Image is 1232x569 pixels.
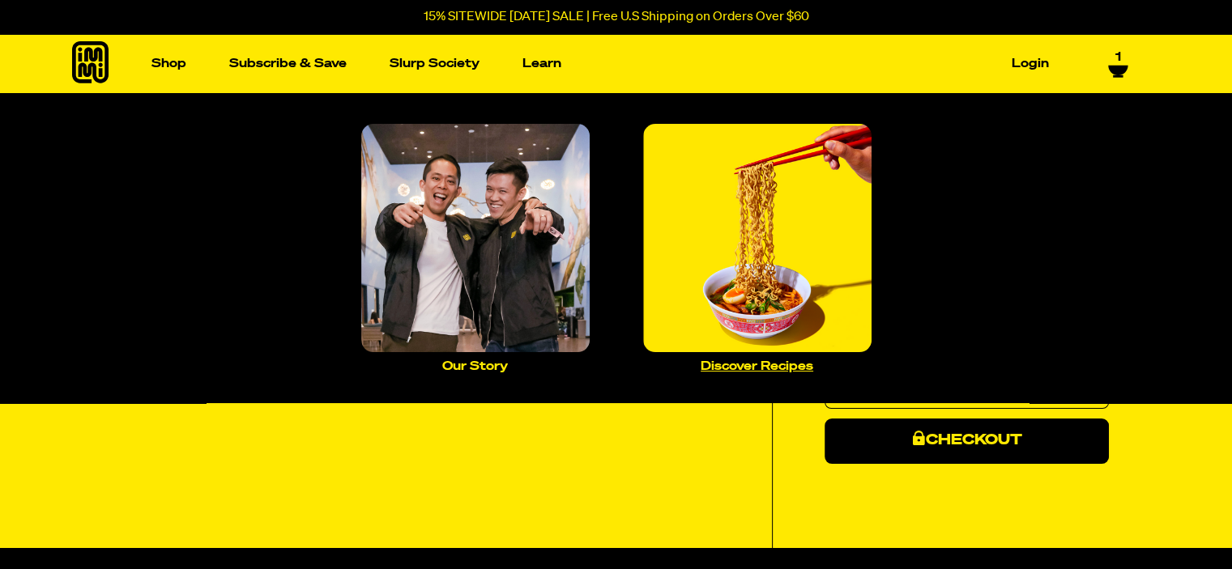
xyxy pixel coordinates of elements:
a: Shop [145,51,193,76]
a: Our Story [355,117,596,379]
a: Discover Recipes [637,117,878,379]
button: Checkout [825,418,1109,464]
a: Subscribe & Save [223,51,353,76]
img: our-story_large.png [361,124,590,352]
a: Login [1005,51,1055,76]
p: 15% SITEWIDE [DATE] SALE | Free U.S Shipping on Orders Over $60 [424,10,809,24]
a: Slurp Society [383,51,486,76]
img: discover-recipes_large.png [643,124,872,352]
a: 1 [1108,50,1128,78]
p: Our Story [442,360,508,372]
nav: Main navigation [145,34,1055,93]
p: Discover Recipes [701,360,813,372]
a: Learn [516,51,568,76]
span: 1 [1115,50,1121,65]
